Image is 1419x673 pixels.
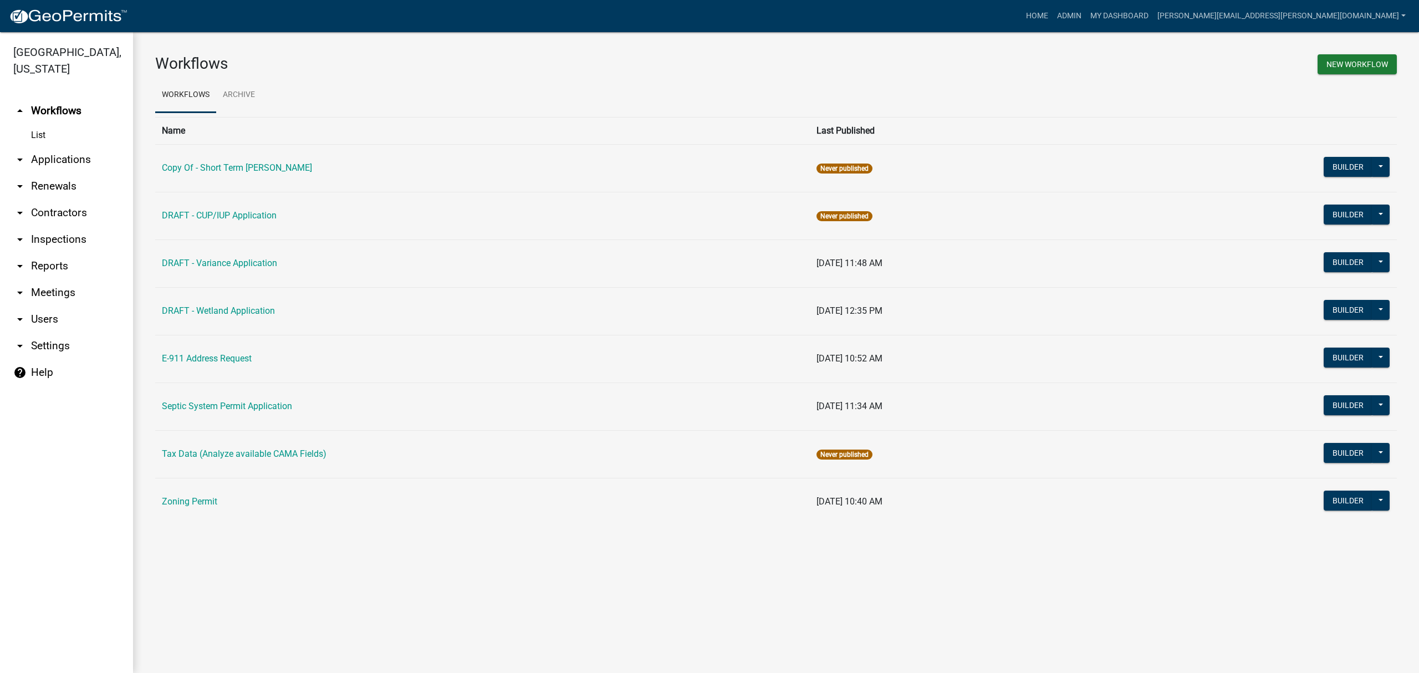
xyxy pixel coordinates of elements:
button: Builder [1324,300,1372,320]
span: Never published [816,164,872,174]
th: Name [155,117,810,144]
button: Builder [1324,205,1372,225]
button: Builder [1324,443,1372,463]
a: [PERSON_NAME][EMAIL_ADDRESS][PERSON_NAME][DOMAIN_NAME] [1153,6,1410,27]
a: DRAFT - Variance Application [162,258,277,268]
a: DRAFT - Wetland Application [162,305,275,316]
i: arrow_drop_down [13,153,27,166]
a: My Dashboard [1086,6,1153,27]
button: Builder [1324,348,1372,368]
a: Admin [1053,6,1086,27]
h3: Workflows [155,54,768,73]
a: Tax Data (Analyze available CAMA Fields) [162,448,326,459]
span: [DATE] 12:35 PM [816,305,882,316]
i: help [13,366,27,379]
a: Home [1022,6,1053,27]
i: arrow_drop_down [13,180,27,193]
i: arrow_drop_down [13,233,27,246]
span: [DATE] 10:52 AM [816,353,882,364]
button: New Workflow [1318,54,1397,74]
span: [DATE] 10:40 AM [816,496,882,507]
span: [DATE] 11:48 AM [816,258,882,268]
button: Builder [1324,491,1372,511]
i: arrow_drop_down [13,206,27,220]
a: E-911 Address Request [162,353,252,364]
a: Workflows [155,78,216,113]
button: Builder [1324,157,1372,177]
i: arrow_drop_down [13,313,27,326]
span: Never published [816,211,872,221]
i: arrow_drop_down [13,339,27,353]
i: arrow_drop_up [13,104,27,118]
span: Never published [816,450,872,460]
a: Zoning Permit [162,496,217,507]
span: [DATE] 11:34 AM [816,401,882,411]
i: arrow_drop_down [13,259,27,273]
th: Last Published [810,117,1101,144]
a: Copy Of - Short Term [PERSON_NAME] [162,162,312,173]
button: Builder [1324,395,1372,415]
a: DRAFT - CUP/IUP Application [162,210,277,221]
i: arrow_drop_down [13,286,27,299]
button: Builder [1324,252,1372,272]
a: Septic System Permit Application [162,401,292,411]
a: Archive [216,78,262,113]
